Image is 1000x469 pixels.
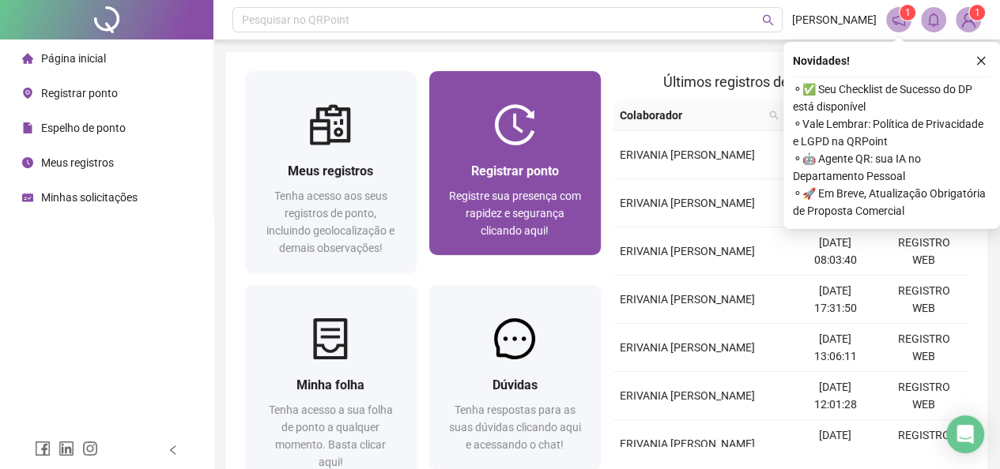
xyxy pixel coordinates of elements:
sup: Atualize o seu contato no menu Meus Dados [969,5,985,21]
span: [PERSON_NAME] [792,11,877,28]
span: search [766,103,782,127]
span: Dúvidas [492,377,538,392]
span: Página inicial [41,52,106,65]
a: Meus registrosTenha acesso aos seus registros de ponto, incluindo geolocalização e demais observa... [245,71,417,272]
span: Minha folha [296,377,364,392]
span: linkedin [58,441,74,456]
span: Registrar ponto [41,87,118,99]
span: left [168,445,179,456]
span: ⚬ 🚀 Em Breve, Atualização Obrigatória de Proposta Comercial [793,185,991,219]
a: Registrar pontoRegistre sua presença com rapidez e segurança clicando aqui! [429,71,601,255]
a: DúvidasTenha respostas para as suas dúvidas clicando aqui e acessando o chat! [429,285,601,469]
span: Tenha acesso aos seus registros de ponto, incluindo geolocalização e demais observações! [266,189,394,254]
span: Espelho de ponto [41,122,126,134]
span: Meus registros [41,156,114,169]
span: search [762,14,774,26]
span: 1 [905,7,911,18]
span: ERIVANIA [PERSON_NAME] [620,245,755,257]
span: search [769,111,779,120]
span: facebook [35,441,51,456]
td: [DATE] 12:01:28 [791,372,879,420]
span: ⚬ 🤖 Agente QR: sua IA no Departamento Pessoal [793,150,991,185]
span: ERIVANIA [PERSON_NAME] [620,341,755,354]
span: close [975,55,987,66]
span: Registrar ponto [471,163,559,178]
span: schedule [22,192,33,203]
img: 71792 [957,8,980,32]
td: [DATE] 17:31:50 [791,276,879,324]
span: Registre sua presença com rapidez e segurança clicando aqui! [449,189,581,237]
span: Tenha respostas para as suas dúvidas clicando aqui e acessando o chat! [449,403,581,451]
span: ⚬ Vale Lembrar: Política de Privacidade e LGPD na QRPoint [793,115,991,150]
td: [DATE] 08:03:40 [791,227,879,276]
td: REGISTRO WEB [880,324,968,372]
td: REGISTRO WEB [880,420,968,468]
td: [DATE] 13:06:11 [791,324,879,372]
td: REGISTRO WEB [880,227,968,276]
span: Tenha acesso a sua folha de ponto a qualquer momento. Basta clicar aqui! [269,403,393,468]
span: home [22,53,33,64]
span: ⚬ ✅ Seu Checklist de Sucesso do DP está disponível [793,81,991,115]
span: Meus registros [288,163,373,178]
td: REGISTRO WEB [880,372,968,420]
span: Últimos registros de ponto sincronizados [663,73,919,90]
span: ERIVANIA [PERSON_NAME] [620,437,755,450]
span: ERIVANIA [PERSON_NAME] [620,389,755,402]
div: Open Intercom Messenger [946,415,984,453]
span: ERIVANIA [PERSON_NAME] [620,148,755,161]
span: bell [926,13,941,27]
span: environment [22,88,33,99]
span: instagram [82,441,98,456]
sup: 1 [900,5,915,21]
span: notification [892,13,906,27]
span: 1 [975,7,980,18]
td: [DATE] 08:22:05 [791,420,879,468]
span: Colaborador [620,107,763,124]
td: REGISTRO WEB [880,276,968,324]
span: ERIVANIA [PERSON_NAME] [620,197,755,209]
span: Minhas solicitações [41,191,138,204]
span: clock-circle [22,157,33,168]
span: ERIVANIA [PERSON_NAME] [620,293,755,306]
span: file [22,122,33,133]
span: Novidades ! [793,52,850,69]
